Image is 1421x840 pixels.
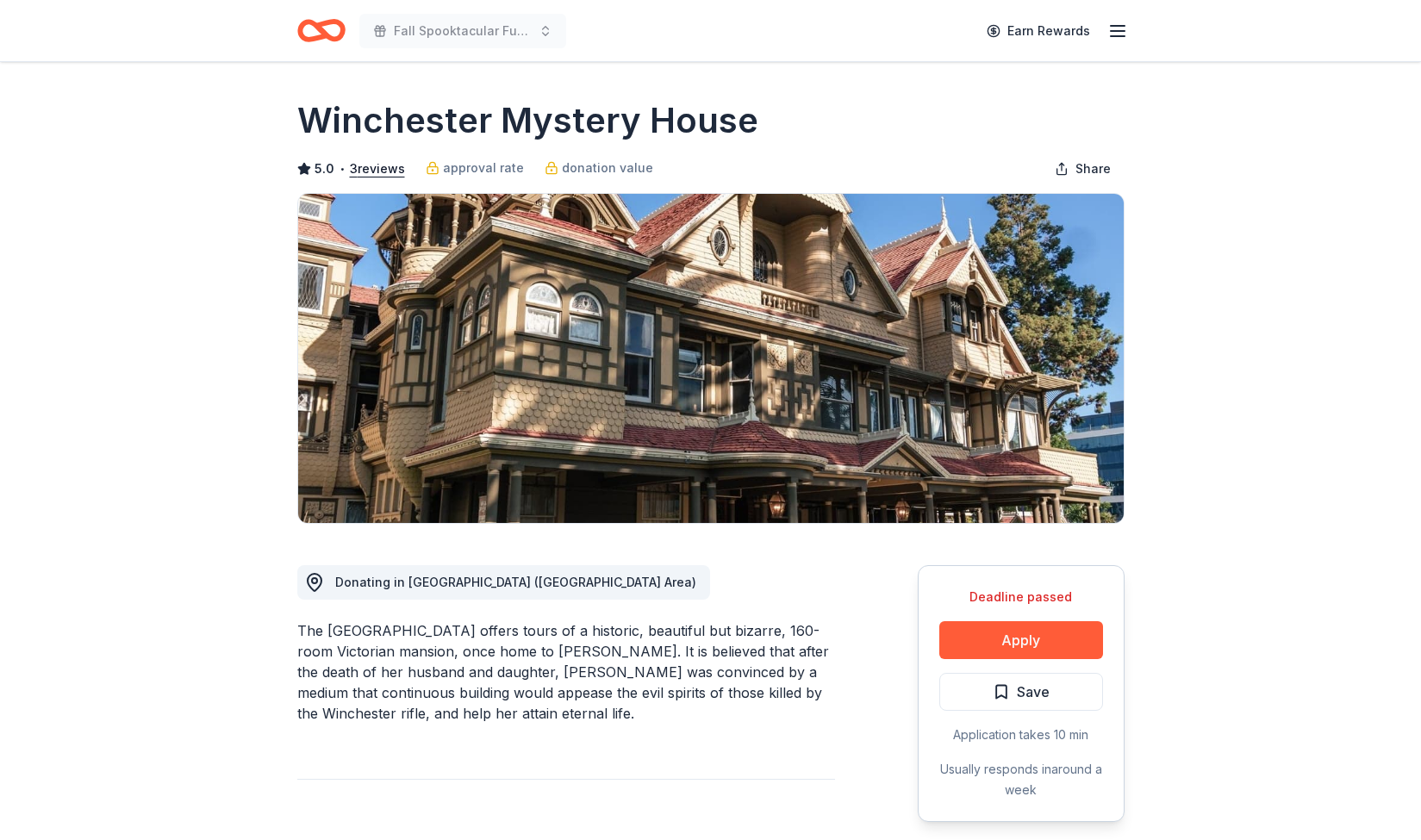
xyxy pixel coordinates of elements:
[297,96,758,145] h1: Winchester Mystery House
[335,575,696,589] span: Donating in [GEOGRAPHIC_DATA] ([GEOGRAPHIC_DATA] Area)
[939,725,1103,745] div: Application takes 10 min
[394,21,532,41] span: Fall Spooktacular Fundraiser
[297,620,835,724] div: The [GEOGRAPHIC_DATA] offers tours of a historic, beautiful but bizarre, 160-room Victorian mansi...
[545,158,653,178] a: donation value
[562,158,653,178] span: donation value
[315,159,334,179] span: 5.0
[1075,159,1111,179] span: Share
[1017,681,1050,703] span: Save
[939,587,1103,607] div: Deadline passed
[443,158,524,178] span: approval rate
[297,10,346,51] a: Home
[339,162,345,176] span: •
[426,158,524,178] a: approval rate
[939,621,1103,659] button: Apply
[350,159,405,179] button: 3reviews
[939,759,1103,800] div: Usually responds in around a week
[298,194,1124,523] img: Image for Winchester Mystery House
[939,673,1103,711] button: Save
[1041,152,1125,186] button: Share
[359,14,566,48] button: Fall Spooktacular Fundraiser
[976,16,1100,47] a: Earn Rewards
